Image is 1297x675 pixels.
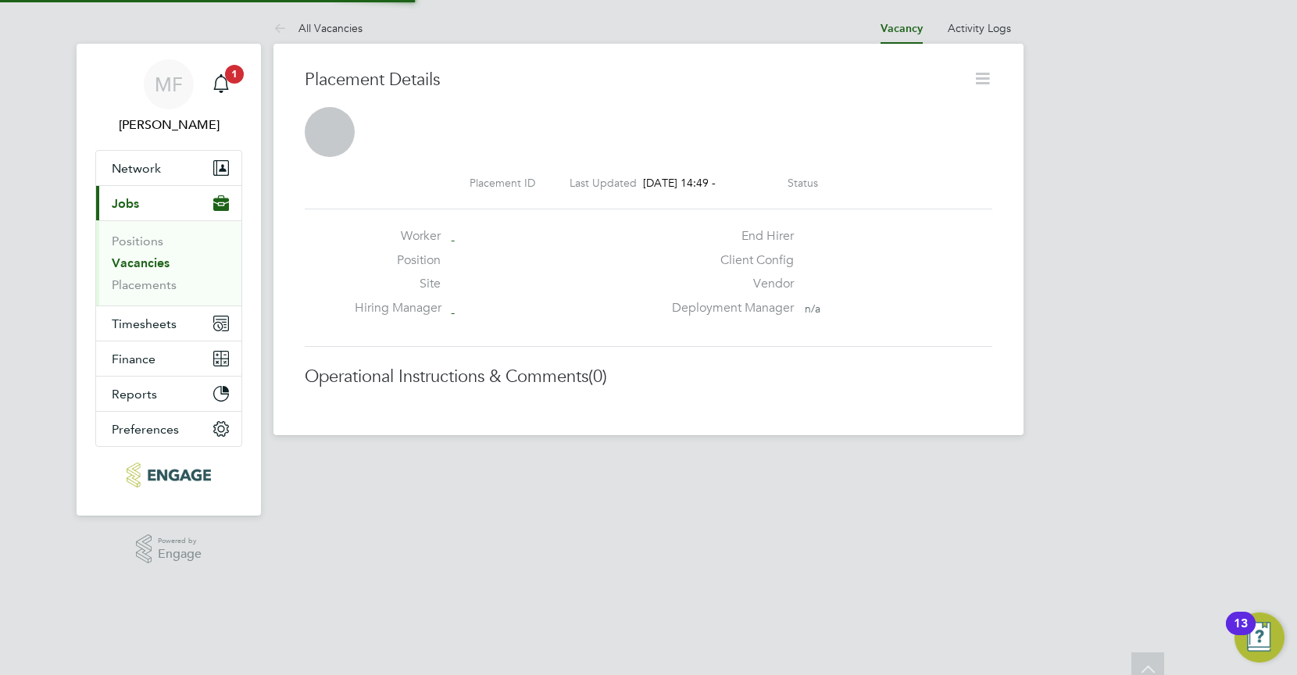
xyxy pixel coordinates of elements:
label: Placement ID [470,176,535,190]
button: Timesheets [96,306,241,341]
a: All Vacancies [273,21,363,35]
a: Vacancies [112,255,170,270]
h3: Operational Instructions & Comments [305,366,992,388]
label: Deployment Manager [663,300,794,316]
span: Jobs [112,196,139,211]
label: Client Config [663,252,794,269]
span: Powered by [158,534,202,548]
button: Open Resource Center, 13 new notifications [1234,612,1284,662]
button: Preferences [96,412,241,446]
button: Finance [96,341,241,376]
label: Vendor [663,276,794,292]
span: Finance [112,352,155,366]
label: End Hirer [663,228,794,245]
a: 1 [205,59,237,109]
a: Vacancy [881,22,923,35]
a: Activity Logs [948,21,1011,35]
div: Jobs [96,220,241,305]
label: Site [355,276,441,292]
label: Hiring Manager [355,300,441,316]
span: Engage [158,548,202,561]
span: Network [112,161,161,176]
a: Placements [112,277,177,292]
span: (0) [588,366,607,387]
span: Mitch Fox [95,116,242,134]
span: n/a [805,302,820,316]
label: Last Updated [570,176,637,190]
span: 1 [225,65,244,84]
img: tr2rec-logo-retina.png [127,462,210,487]
div: 13 [1234,623,1248,644]
label: Position [355,252,441,269]
span: Timesheets [112,316,177,331]
a: MF[PERSON_NAME] [95,59,242,134]
a: Powered byEngage [136,534,202,564]
a: Go to home page [95,462,242,487]
button: Network [96,151,241,185]
a: Positions [112,234,163,248]
button: Jobs [96,186,241,220]
span: [DATE] 14:49 - [643,176,716,190]
span: Preferences [112,422,179,437]
span: Reports [112,387,157,402]
span: MF [155,74,183,95]
label: Status [788,176,818,190]
nav: Main navigation [77,44,261,516]
h3: Placement Details [305,69,961,91]
button: Reports [96,377,241,411]
label: Worker [355,228,441,245]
